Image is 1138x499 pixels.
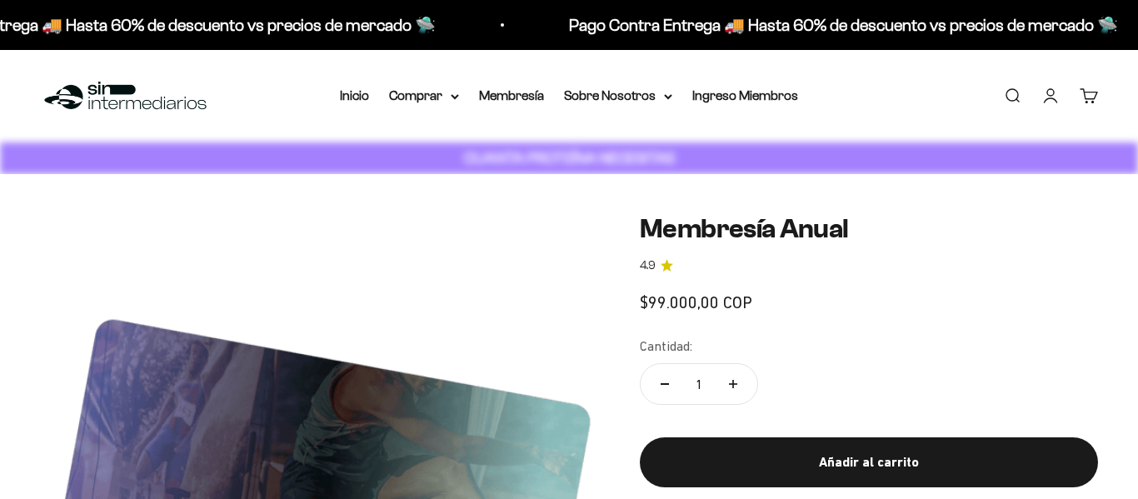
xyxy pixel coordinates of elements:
summary: Sobre Nosotros [564,85,672,107]
div: Añadir al carrito [673,452,1065,473]
button: Reducir cantidad [641,364,689,404]
h1: Membresía Anual [640,214,1098,243]
button: Añadir al carrito [640,437,1098,487]
a: 4.94.9 de 5.0 estrellas [640,257,1098,275]
a: Ingreso Miembros [692,88,798,102]
a: Membresía [479,88,544,102]
label: Cantidad: [640,336,692,357]
strong: CUANTA PROTEÍNA NECESITAS [464,149,675,167]
button: Aumentar cantidad [709,364,757,404]
p: Pago Contra Entrega 🚚 Hasta 60% de descuento vs precios de mercado 🛸 [569,12,1118,38]
a: Inicio [340,88,369,102]
span: 4.9 [640,257,656,275]
sale-price: $99.000,00 COP [640,289,752,316]
summary: Comprar [389,85,459,107]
